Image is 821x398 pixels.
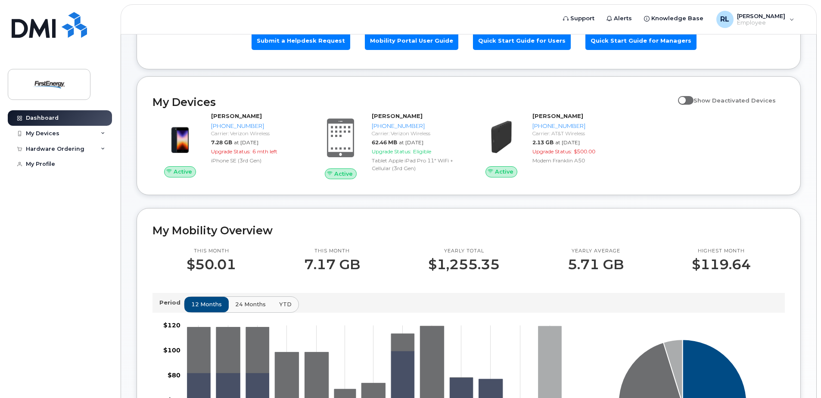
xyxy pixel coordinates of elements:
a: Knowledge Base [638,10,709,27]
div: Tablet Apple iPad Pro 11" WiFi + Cellular (3rd Gen) [372,157,460,171]
div: Rex, Luke A [710,11,800,28]
div: Carrier: Verizon Wireless [211,130,299,137]
div: [PHONE_NUMBER] [372,122,460,130]
strong: [PERSON_NAME] [372,112,423,119]
span: 7.28 GB [211,139,232,146]
div: Carrier: AT&T Wireless [532,130,621,137]
div: iPhone SE (3rd Gen) [211,157,299,164]
div: [PHONE_NUMBER] [532,122,621,130]
p: Yearly average [568,248,624,255]
img: image20231002-3703462-1angbar.jpeg [159,116,201,158]
span: $500.00 [574,148,595,155]
a: Active[PERSON_NAME][PHONE_NUMBER]Carrier: Verizon Wireless7.28 GBat [DATE]Upgrade Status:6 mth le... [152,112,303,177]
span: Active [495,168,513,176]
strong: [PERSON_NAME] [211,112,262,119]
p: $119.64 [692,257,751,272]
h2: My Mobility Overview [152,224,785,237]
a: Quick Start Guide for Managers [585,31,697,50]
span: at [DATE] [555,139,580,146]
h2: My Devices [152,96,674,109]
div: Modem Franklin A50 [532,157,621,164]
input: Show Deactivated Devices [678,92,685,99]
a: Quick Start Guide for Users [473,31,571,50]
a: Mobility Portal User Guide [365,31,458,50]
div: Carrier: Verizon Wireless [372,130,460,137]
span: 6 mth left [252,148,277,155]
p: 7.17 GB [304,257,360,272]
a: Active[PERSON_NAME][PHONE_NUMBER]Carrier: AT&T Wireless2.13 GBat [DATE]Upgrade Status:$500.00Mode... [474,112,624,177]
span: at [DATE] [234,139,258,146]
span: 62.46 MB [372,139,397,146]
strong: [PERSON_NAME] [532,112,583,119]
iframe: Messenger Launcher [784,361,815,392]
span: Upgrade Status: [211,148,251,155]
tspan: $120 [163,321,180,329]
p: Yearly total [428,248,500,255]
p: $1,255.35 [428,257,500,272]
a: Submit a Helpdesk Request [252,31,350,50]
a: Active[PERSON_NAME][PHONE_NUMBER]Carrier: Verizon Wireless62.46 MBat [DATE]Upgrade Status:Eligibl... [313,112,463,179]
p: This month [187,248,236,255]
span: Show Deactivated Devices [693,97,776,104]
p: This month [304,248,360,255]
span: 24 months [235,300,266,308]
p: Highest month [692,248,751,255]
span: Upgrade Status: [372,148,411,155]
a: Support [557,10,600,27]
p: Period [159,298,184,307]
p: 5.71 GB [568,257,624,272]
a: Alerts [600,10,638,27]
span: Active [334,170,353,178]
span: Eligible [413,148,431,155]
span: 2.13 GB [532,139,554,146]
tspan: $80 [168,371,180,379]
span: Upgrade Status: [532,148,572,155]
img: image20231002-3703462-1vzb8k.jpeg [481,116,522,158]
tspan: $100 [163,346,180,354]
span: Knowledge Base [651,14,703,23]
span: Alerts [614,14,632,23]
span: Active [174,168,192,176]
span: RL [720,14,729,25]
span: at [DATE] [399,139,423,146]
p: $50.01 [187,257,236,272]
span: [PERSON_NAME] [737,12,785,19]
div: [PHONE_NUMBER] [211,122,299,130]
span: Employee [737,19,785,26]
span: YTD [279,300,292,308]
span: Support [570,14,594,23]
